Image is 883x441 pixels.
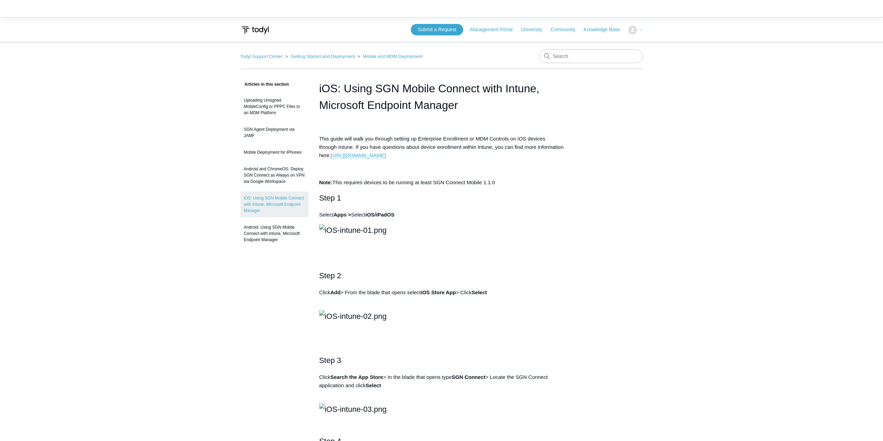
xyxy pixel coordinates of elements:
h2: Step 3 [319,354,564,366]
input: Search [539,49,643,63]
p: Click > In the blade that opens type > Locate the SGN Connect application and click [319,373,564,398]
strong: SGN Connect [452,374,485,380]
strong: Search the App Store [330,374,383,380]
a: Mobile and MDM Deployment [363,54,422,59]
strong: Select [472,289,487,295]
a: Todyl Support Center [240,54,283,59]
a: Community [551,26,582,33]
h2: Step 1 [319,192,564,204]
a: Knowledge Base [584,26,627,33]
h1: iOS: Using SGN Mobile Connect with Intune, Microsoft Endpoint Manager [319,80,564,113]
span: Articles in this section [240,82,289,87]
img: iOS-intune-03.png [319,403,387,415]
a: Android and ChromeOS: Deploy SGN Connect as Always on VPN via Google Workspace [240,162,309,188]
li: Mobile and MDM Deployment [356,54,422,59]
h2: Step 2 [319,270,564,282]
a: Android: Using SGN Mobile Connect with Intune, Microsoft Endpoint Manager [240,221,309,246]
a: Uploading Unsigned MobileConfig or PPPC Files to an MDM Platform [240,94,309,119]
strong: Apps > [333,212,351,218]
a: [URL][DOMAIN_NAME] [331,152,386,159]
strong: iOS/iPadOS [366,212,394,218]
strong: iOS Store App [421,289,456,295]
a: University [521,26,549,33]
strong: Select [366,382,381,388]
a: Submit a Request [411,24,463,35]
a: SGN Agent Deployment via JAMF [240,123,309,142]
a: iOS: Using SGN Mobile Connect with Intune, Microsoft Endpoint Manager [240,192,309,217]
p: Select Select [319,211,564,219]
img: Todyl Support Center Help Center home page [240,24,270,36]
p: Click > From the blade that opens select > Click [319,288,564,305]
strong: Add [330,289,340,295]
a: Mobile Deployment for iPhones [240,146,309,159]
a: Getting Started and Deployment [290,54,355,59]
img: iOS-intune-01.png [319,224,387,236]
li: Todyl Support Center [240,54,284,59]
a: Management Portal [470,26,519,33]
strong: Note: [319,179,332,185]
p: This requires devices to be running at least SGN Connect Mobile 1.1.0 [319,178,564,187]
li: Getting Started and Deployment [284,54,356,59]
p: This guide will walk you through setting up Enterprise Enrollment or MDM Controls on iOS devices ... [319,135,564,160]
img: iOS-intune-02.png [319,310,387,322]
